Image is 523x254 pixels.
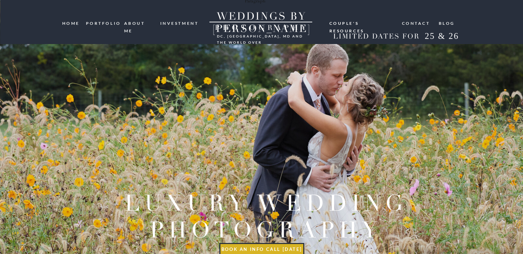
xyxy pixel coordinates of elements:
h2: LIMITED DATES FOR [331,32,422,41]
h3: DC, [GEOGRAPHIC_DATA], md and the world over [217,33,305,39]
a: portfolio [86,20,119,26]
a: investment [160,20,199,26]
h2: Luxury wedding photography [117,190,415,242]
a: blog [439,20,455,26]
a: Contact [402,20,431,26]
a: ABOUT ME [124,20,155,26]
h2: 25 & 26 [420,31,465,43]
a: book an info call [DATE] [220,247,304,254]
a: HOME [62,20,81,27]
a: Couple's resources [329,20,395,25]
a: WEDDINGS BY [PERSON_NAME] [199,10,325,22]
